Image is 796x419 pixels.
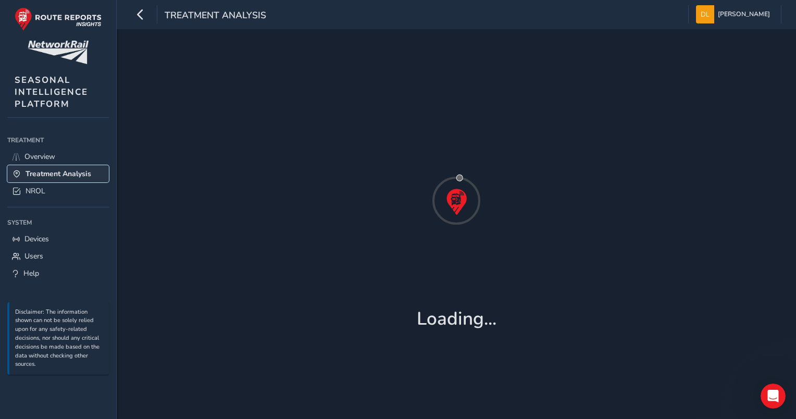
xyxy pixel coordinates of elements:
[26,186,45,196] span: NROL
[417,308,496,330] h1: Loading...
[7,182,109,200] a: NROL
[24,251,43,261] span: Users
[7,248,109,265] a: Users
[24,234,49,244] span: Devices
[7,132,109,148] div: Treatment
[7,265,109,282] a: Help
[696,5,714,23] img: diamond-layout
[26,169,91,179] span: Treatment Analysis
[7,148,109,165] a: Overview
[761,384,786,409] iframe: Intercom live chat
[15,308,104,369] p: Disclaimer: The information shown can not be solely relied upon for any safety-related decisions,...
[15,7,102,31] img: rr logo
[15,74,88,110] span: SEASONAL INTELLIGENCE PLATFORM
[24,152,55,162] span: Overview
[28,41,89,64] img: customer logo
[7,215,109,230] div: System
[696,5,774,23] button: [PERSON_NAME]
[165,9,266,23] span: Treatment Analysis
[7,230,109,248] a: Devices
[23,268,39,278] span: Help
[718,5,770,23] span: [PERSON_NAME]
[7,165,109,182] a: Treatment Analysis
